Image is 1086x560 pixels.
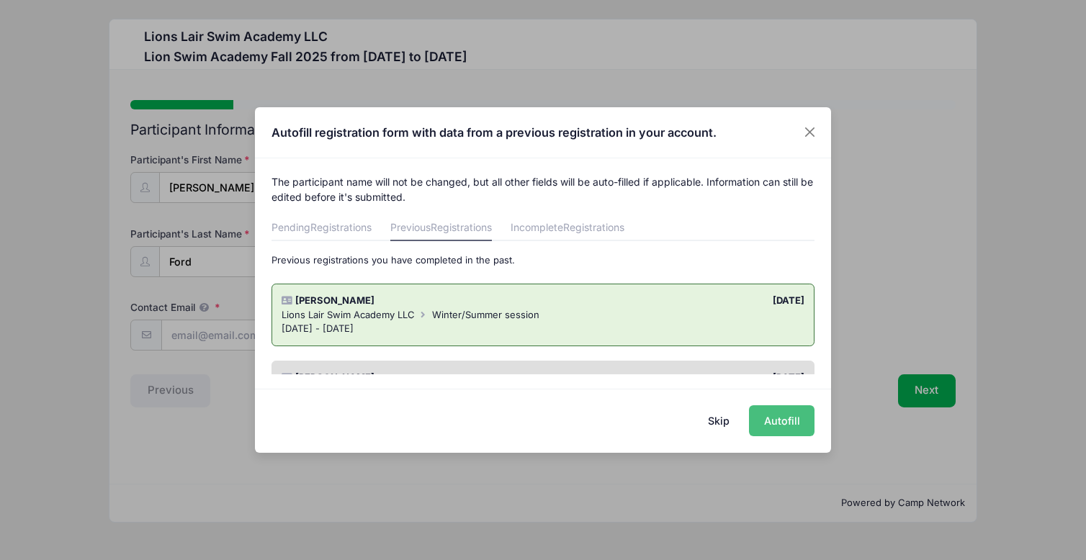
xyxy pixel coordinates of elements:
[271,174,815,204] p: The participant name will not be changed, but all other fields will be auto-filled if applicable....
[274,294,543,308] div: [PERSON_NAME]
[694,405,745,436] button: Skip
[797,119,823,145] button: Close
[511,215,624,241] a: Incomplete
[543,294,812,308] div: [DATE]
[282,322,805,336] div: [DATE] - [DATE]
[271,215,372,241] a: Pending
[271,253,815,268] p: Previous registrations you have completed in the past.
[543,371,812,385] div: [DATE]
[274,371,543,385] div: [PERSON_NAME]
[390,215,492,241] a: Previous
[271,124,717,141] h4: Autofill registration form with data from a previous registration in your account.
[310,221,372,233] span: Registrations
[431,221,492,233] span: Registrations
[749,405,814,436] button: Autofill
[432,309,539,320] span: Winter/Summer session
[282,309,415,320] span: Lions Lair Swim Academy LLC
[563,221,624,233] span: Registrations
